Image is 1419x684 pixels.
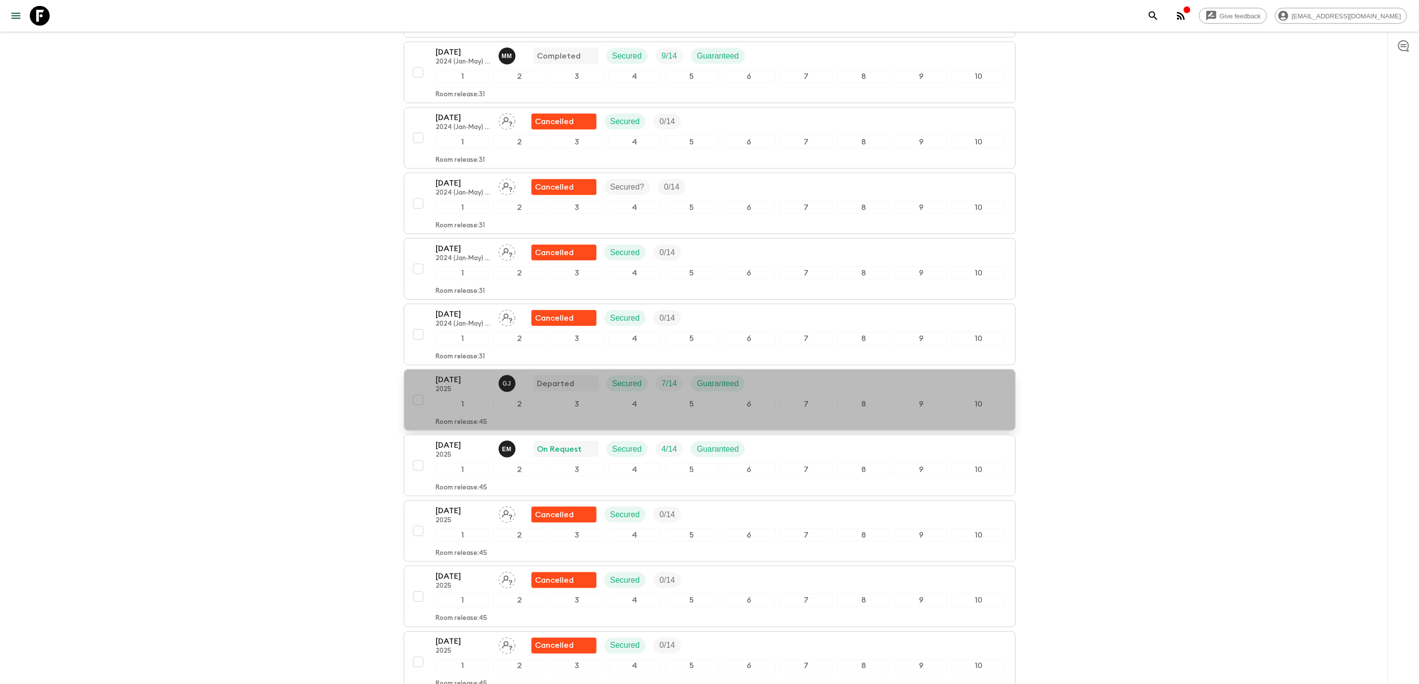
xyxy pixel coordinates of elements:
[723,136,776,148] div: 6
[697,50,739,62] p: Guaranteed
[837,398,890,410] div: 8
[895,594,948,607] div: 9
[436,201,489,214] div: 1
[606,48,648,64] div: Secured
[436,332,489,345] div: 1
[535,640,574,652] p: Cancelled
[436,308,491,320] p: [DATE]
[654,114,681,130] div: Trip Fill
[952,463,1005,476] div: 10
[436,582,491,590] p: 2025
[436,243,491,255] p: [DATE]
[665,136,718,148] div: 5
[665,332,718,345] div: 5
[604,638,646,654] div: Secured
[608,136,661,148] div: 4
[493,201,546,214] div: 2
[404,304,1016,365] button: [DATE]2024 (Jan-May) (old)Assign pack leaderFlash Pack cancellationSecuredTrip Fill12345678910Roo...
[404,566,1016,627] button: [DATE]2025Assign pack leaderFlash Pack cancellationSecuredTrip Fill12345678910Room release:45
[499,441,518,458] button: EM
[499,378,518,386] span: Gerald John
[662,443,677,455] p: 4 / 14
[665,201,718,214] div: 5
[499,640,516,648] span: Assign pack leader
[436,594,489,607] div: 1
[537,443,582,455] p: On Request
[952,136,1005,148] div: 10
[665,398,718,410] div: 5
[499,51,518,59] span: Moses Michael
[608,332,661,345] div: 4
[723,267,776,279] div: 6
[1214,12,1267,20] span: Give feedback
[780,660,833,673] div: 7
[436,70,489,83] div: 1
[837,594,890,607] div: 8
[404,173,1016,234] button: [DATE]2024 (Jan-May) (old)Assign pack leaderFlash Pack cancellationSecured?Trip Fill12345678910Ro...
[780,201,833,214] div: 7
[436,636,491,648] p: [DATE]
[493,529,546,542] div: 2
[404,42,1016,103] button: [DATE]2024 (Jan-May) (old)Moses MichaelCompletedSecuredTrip FillGuaranteed12345678910Room release:31
[604,114,646,130] div: Secured
[404,369,1016,431] button: [DATE]2025Gerald JohnDepartedSecuredTrip FillGuaranteed12345678910Room release:45
[606,376,648,392] div: Secured
[895,463,948,476] div: 9
[610,574,640,586] p: Secured
[531,507,597,523] div: Flash Pack cancellation
[656,48,683,64] div: Trip Fill
[535,509,574,521] p: Cancelled
[612,378,642,390] p: Secured
[436,91,485,99] p: Room release: 31
[404,435,1016,496] button: [DATE]2025Emanuel MunisiOn RequestSecuredTrip FillGuaranteed12345678910Room release:45
[436,484,488,492] p: Room release: 45
[436,615,488,623] p: Room release: 45
[436,374,491,386] p: [DATE]
[436,517,491,525] p: 2025
[499,444,518,452] span: Emanuel Munisi
[404,107,1016,169] button: [DATE]2024 (Jan-May) (old)Assign pack leaderFlash Pack cancellationSecuredTrip Fill12345678910Roo...
[436,124,491,132] p: 2024 (Jan-May) (old)
[658,179,685,195] div: Trip Fill
[404,500,1016,562] button: [DATE]2025Assign pack leaderFlash Pack cancellationSecuredTrip Fill12345678910Room release:45
[550,70,603,83] div: 3
[660,640,675,652] p: 0 / 14
[537,50,581,62] p: Completed
[780,594,833,607] div: 7
[604,179,651,195] div: Secured?
[604,245,646,261] div: Secured
[531,179,597,195] div: Flash Pack cancellation
[493,136,546,148] div: 2
[837,136,890,148] div: 8
[952,529,1005,542] div: 10
[550,136,603,148] div: 3
[550,201,603,214] div: 3
[780,136,833,148] div: 7
[608,398,661,410] div: 4
[531,310,597,326] div: Flash Pack cancellation
[697,378,739,390] p: Guaranteed
[610,312,640,324] p: Secured
[550,332,603,345] div: 3
[654,245,681,261] div: Trip Fill
[550,529,603,542] div: 3
[723,463,776,476] div: 6
[436,287,485,295] p: Room release: 31
[662,50,677,62] p: 9 / 14
[723,529,776,542] div: 6
[436,386,491,394] p: 2025
[436,549,488,557] p: Room release: 45
[723,398,776,410] div: 6
[493,463,546,476] div: 2
[654,638,681,654] div: Trip Fill
[895,267,948,279] div: 9
[665,660,718,673] div: 5
[436,320,491,328] p: 2024 (Jan-May) (old)
[608,201,661,214] div: 4
[952,398,1005,410] div: 10
[608,70,661,83] div: 4
[895,398,948,410] div: 9
[535,116,574,128] p: Cancelled
[952,660,1005,673] div: 10
[780,332,833,345] div: 7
